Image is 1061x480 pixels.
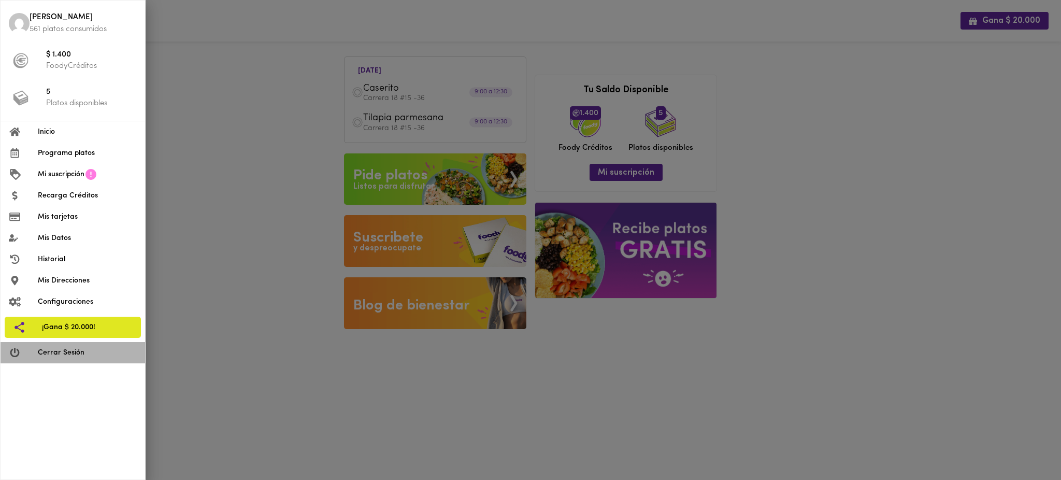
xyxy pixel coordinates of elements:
img: foody-creditos-black.png [13,53,28,68]
span: Mi suscripción [38,169,84,180]
img: platos_menu.png [13,90,28,106]
span: [PERSON_NAME] [30,12,137,24]
span: Cerrar Sesión [38,347,137,358]
span: Programa platos [38,148,137,159]
span: Mis tarjetas [38,211,137,222]
span: Mis Direcciones [38,275,137,286]
span: $ 1.400 [46,49,137,61]
span: Historial [38,254,137,265]
span: ¡Gana $ 20.000! [42,322,133,333]
span: Inicio [38,126,137,137]
p: Platos disponibles [46,98,137,109]
p: 561 platos consumidos [30,24,137,35]
span: Configuraciones [38,297,137,307]
iframe: Messagebird Livechat Widget [1001,420,1051,470]
span: 5 [46,87,137,98]
p: FoodyCréditos [46,61,137,72]
span: Recarga Créditos [38,190,137,201]
span: Mis Datos [38,233,137,244]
